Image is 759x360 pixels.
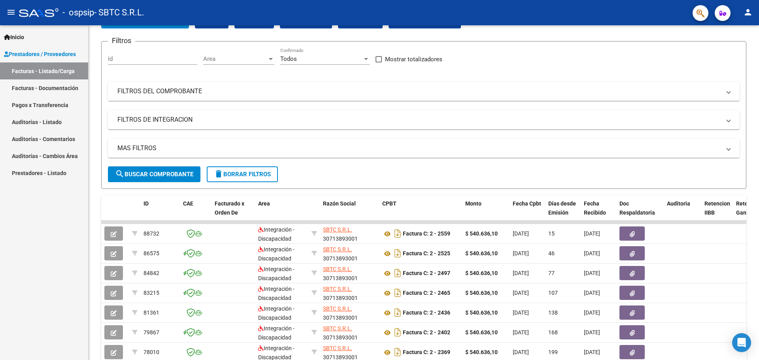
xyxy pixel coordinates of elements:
[323,304,376,321] div: 30713893001
[214,171,271,178] span: Borrar Filtros
[385,55,442,64] span: Mostrar totalizadores
[143,230,159,237] span: 88732
[513,230,529,237] span: [DATE]
[465,329,498,335] strong: $ 540.636,10
[403,349,450,356] strong: Factura C: 2 - 2369
[62,4,94,21] span: - ospsip
[143,270,159,276] span: 84842
[393,247,403,260] i: Descargar documento
[94,4,144,21] span: - SBTC S.R.L.
[215,200,244,216] span: Facturado x Orden De
[258,200,270,207] span: Area
[323,200,356,207] span: Razón Social
[513,349,529,355] span: [DATE]
[203,55,267,62] span: Area
[548,309,558,316] span: 138
[548,290,558,296] span: 107
[143,290,159,296] span: 83215
[581,195,616,230] datatable-header-cell: Fecha Recibido
[465,270,498,276] strong: $ 540.636,10
[117,144,721,153] mat-panel-title: MAS FILTROS
[258,325,295,341] span: Integración - Discapacidad
[108,166,200,182] button: Buscar Comprobante
[258,266,295,281] span: Integración - Discapacidad
[513,200,541,207] span: Fecha Cpbt
[108,82,740,101] mat-expansion-panel-header: FILTROS DEL COMPROBANTE
[403,330,450,336] strong: Factura C: 2 - 2402
[548,200,576,216] span: Días desde Emisión
[393,286,403,299] i: Descargar documento
[117,115,721,124] mat-panel-title: FILTROS DE INTEGRACION
[584,270,600,276] span: [DATE]
[664,195,701,230] datatable-header-cell: Auditoria
[513,309,529,316] span: [DATE]
[510,195,545,230] datatable-header-cell: Fecha Cpbt
[117,87,721,96] mat-panel-title: FILTROS DEL COMPROBANTE
[207,166,278,182] button: Borrar Filtros
[548,270,555,276] span: 77
[323,286,352,292] span: SBTC S.R.L.
[323,285,376,301] div: 30713893001
[465,230,498,237] strong: $ 540.636,10
[393,326,403,339] i: Descargar documento
[403,290,450,296] strong: Factura C: 2 - 2465
[403,251,450,257] strong: Factura C: 2 - 2525
[393,267,403,279] i: Descargar documento
[465,309,498,316] strong: $ 540.636,10
[584,329,600,335] span: [DATE]
[143,200,149,207] span: ID
[143,250,159,256] span: 86575
[513,290,529,296] span: [DATE]
[379,195,462,230] datatable-header-cell: CPBT
[258,226,295,242] span: Integración - Discapacidad
[465,349,498,355] strong: $ 540.636,10
[584,230,600,237] span: [DATE]
[4,33,24,41] span: Inicio
[616,195,664,230] datatable-header-cell: Doc Respaldatoria
[462,195,510,230] datatable-header-cell: Monto
[619,200,655,216] span: Doc Respaldatoria
[465,290,498,296] strong: $ 540.636,10
[584,200,606,216] span: Fecha Recibido
[323,245,376,262] div: 30713893001
[382,200,396,207] span: CPBT
[743,8,753,17] mat-icon: person
[393,306,403,319] i: Descargar documento
[548,329,558,335] span: 168
[323,345,352,351] span: SBTC S.R.L.
[323,246,352,253] span: SBTC S.R.L.
[180,195,211,230] datatable-header-cell: CAE
[548,349,558,355] span: 199
[667,200,690,207] span: Auditoria
[108,110,740,129] mat-expansion-panel-header: FILTROS DE INTEGRACION
[584,290,600,296] span: [DATE]
[255,195,308,230] datatable-header-cell: Area
[323,226,352,233] span: SBTC S.R.L.
[393,227,403,240] i: Descargar documento
[732,333,751,352] div: Open Intercom Messenger
[323,266,352,272] span: SBTC S.R.L.
[548,250,555,256] span: 46
[140,195,180,230] datatable-header-cell: ID
[403,310,450,316] strong: Factura C: 2 - 2436
[280,55,297,62] span: Todos
[704,200,730,216] span: Retencion IIBB
[548,230,555,237] span: 15
[323,265,376,281] div: 30713893001
[513,329,529,335] span: [DATE]
[701,195,733,230] datatable-header-cell: Retencion IIBB
[6,8,16,17] mat-icon: menu
[513,250,529,256] span: [DATE]
[465,200,481,207] span: Monto
[183,200,193,207] span: CAE
[320,195,379,230] datatable-header-cell: Razón Social
[4,50,76,58] span: Prestadores / Proveedores
[584,349,600,355] span: [DATE]
[211,195,255,230] datatable-header-cell: Facturado x Orden De
[143,309,159,316] span: 81361
[393,346,403,358] i: Descargar documento
[214,169,223,179] mat-icon: delete
[108,139,740,158] mat-expansion-panel-header: MAS FILTROS
[403,270,450,277] strong: Factura C: 2 - 2497
[323,225,376,242] div: 30713893001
